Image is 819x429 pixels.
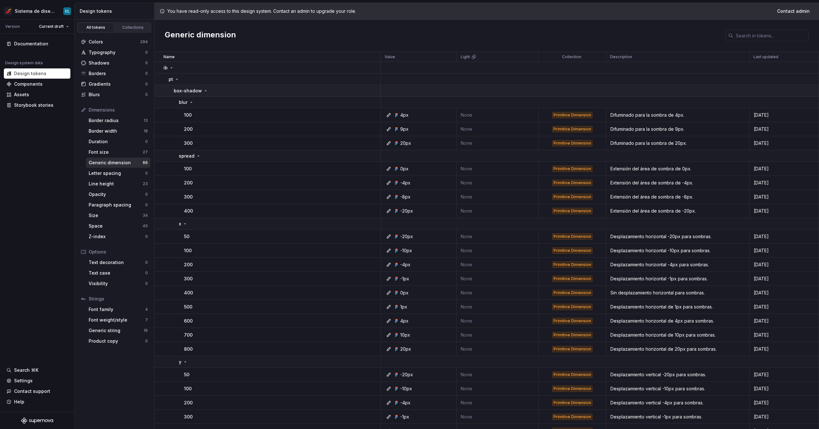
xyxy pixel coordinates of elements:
div: 294 [140,39,148,44]
input: Search in tokens... [733,30,809,41]
div: Text case [89,270,145,276]
div: Contact support [14,388,50,394]
div: 18 [144,129,148,134]
button: Contact support [4,386,70,396]
div: Visibility [89,280,145,287]
a: Size34 [86,210,150,221]
td: None [457,108,539,122]
div: -20px [400,233,413,240]
td: None [457,230,539,244]
div: Desplazamiento vertical -4px para sombras. [607,400,749,406]
p: 600 [184,318,193,324]
div: 20px [400,346,411,352]
div: Sin desplazamiento horizontal para sombras. [607,290,749,296]
div: 0 [145,71,148,76]
div: Assets [14,91,29,98]
div: [DATE] [750,318,818,324]
div: [DATE] [750,194,818,200]
div: Desplazamiento vertical -20px para sombras. [607,371,749,378]
a: Components [4,79,70,89]
p: x [179,221,181,227]
div: [DATE] [750,386,818,392]
span: Current draft [39,24,64,29]
div: 0 [145,202,148,207]
span: Contact admin [777,8,810,14]
p: You have read-only access to this design system. Contact an admin to upgrade your role. [167,8,356,14]
div: Primitive Dimension [552,346,592,352]
td: None [457,258,539,272]
p: pt [169,76,173,82]
div: Primitive Dimension [552,414,592,420]
h2: Generic dimension [165,30,236,41]
div: Extensión del área de sombra de -20px. [607,208,749,214]
div: -10px [400,386,412,392]
div: Primitive Dimension [552,166,592,172]
div: Design system data [5,60,43,66]
td: None [457,136,539,150]
div: Primitive Dimension [552,180,592,186]
div: 0 [145,260,148,265]
a: Font weight/style7 [86,315,150,325]
div: Space [89,223,143,229]
a: Line height23 [86,179,150,189]
div: [DATE] [750,400,818,406]
div: Paragraph spacing [89,202,145,208]
div: CL [65,9,69,14]
div: Shadows [89,60,145,66]
div: Font size [89,149,143,155]
img: 55604660-494d-44a9-beb2-692398e9940a.png [4,7,12,15]
p: 300 [184,194,193,200]
a: Settings [4,376,70,386]
div: Primitive Dimension [552,261,592,268]
div: Primitive Dimension [552,400,592,406]
div: All tokens [80,25,112,30]
div: 27 [143,150,148,155]
div: Design tokens [80,8,152,14]
div: Gradients [89,81,145,87]
div: -8px [400,194,410,200]
p: Name [163,54,175,59]
p: 200 [184,126,193,132]
button: Current draft [36,22,72,31]
p: 500 [184,304,192,310]
td: None [457,190,539,204]
a: Border radius13 [86,115,150,126]
a: Font size27 [86,147,150,157]
a: Border width18 [86,126,150,136]
td: None [457,162,539,176]
a: Letter spacing0 [86,168,150,178]
div: Letter spacing [89,170,145,176]
p: 200 [184,400,193,406]
td: None [457,176,539,190]
div: 0px [400,290,409,296]
div: [DATE] [750,166,818,172]
p: 300 [184,140,193,146]
div: [DATE] [750,371,818,378]
div: [DATE] [750,126,818,132]
div: 4px [400,112,409,118]
td: None [457,314,539,328]
div: Primitive Dimension [552,304,592,310]
a: Generic string16 [86,325,150,336]
div: 23 [143,181,148,186]
div: -4px [400,261,410,268]
div: 0 [145,60,148,66]
div: 0 [145,139,148,144]
a: Font family4 [86,304,150,315]
div: Duration [89,138,145,145]
div: Primitive Dimension [552,247,592,254]
div: Font family [89,306,145,313]
div: 45 [143,223,148,229]
div: Desplazamiento horizontal -20px para sombras. [607,233,749,240]
div: [DATE] [750,414,818,420]
div: 0 [145,234,148,239]
p: 300 [184,276,193,282]
p: Value [385,54,395,59]
a: Text decoration0 [86,257,150,268]
div: Documentation [14,41,48,47]
div: [DATE] [750,276,818,282]
div: 0 [145,339,148,344]
a: Storybook stories [4,100,70,110]
div: Text decoration [89,259,145,266]
div: 66 [143,160,148,165]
